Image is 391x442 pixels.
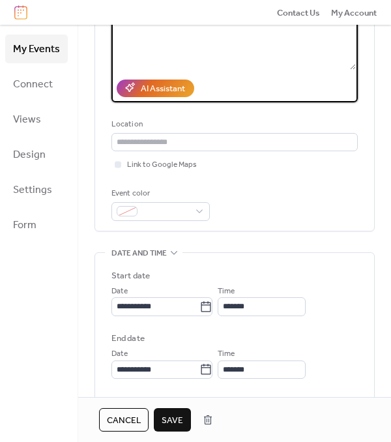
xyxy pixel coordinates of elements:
[14,5,27,20] img: logo
[5,35,68,63] a: My Events
[5,211,68,239] a: Form
[13,110,41,130] span: Views
[5,140,68,169] a: Design
[141,82,185,95] div: AI Assistant
[5,175,68,204] a: Settings
[277,7,320,20] span: Contact Us
[111,332,145,345] div: End date
[5,105,68,134] a: Views
[111,118,355,131] div: Location
[13,180,52,201] span: Settings
[117,80,194,96] button: AI Assistant
[218,347,235,361] span: Time
[107,414,141,427] span: Cancel
[13,145,46,166] span: Design
[13,215,36,236] span: Form
[13,74,53,95] span: Connect
[277,6,320,19] a: Contact Us
[154,408,191,432] button: Save
[111,246,167,259] span: Date and time
[99,408,149,432] button: Cancel
[111,187,207,200] div: Event color
[331,7,377,20] span: My Account
[127,158,197,171] span: Link to Google Maps
[331,6,377,19] a: My Account
[111,285,128,298] span: Date
[218,285,235,298] span: Time
[111,269,150,282] div: Start date
[127,395,150,408] span: All day
[5,70,68,98] a: Connect
[13,39,60,60] span: My Events
[111,347,128,361] span: Date
[162,414,183,427] span: Save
